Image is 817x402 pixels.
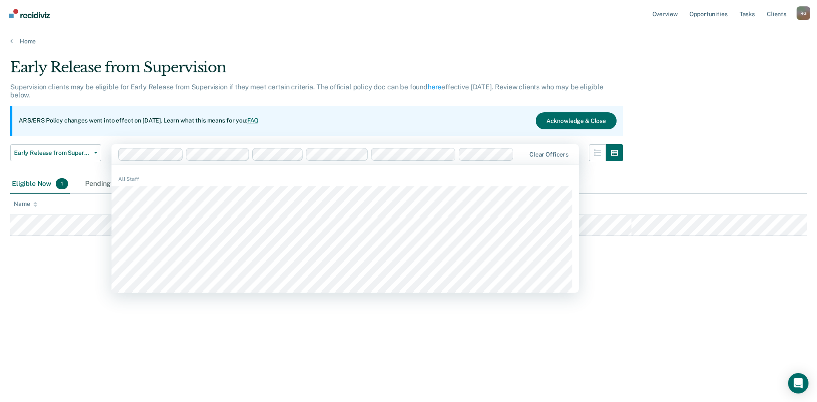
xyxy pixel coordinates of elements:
[14,200,37,208] div: Name
[14,149,91,157] span: Early Release from Supervision
[56,178,68,189] span: 1
[529,151,568,158] div: Clear officers
[797,6,810,20] button: Profile dropdown button
[111,175,579,183] div: All Staff
[247,117,259,124] a: FAQ
[10,83,603,99] p: Supervision clients may be eligible for Early Release from Supervision if they meet certain crite...
[10,144,101,161] button: Early Release from Supervision
[428,83,441,91] a: here
[19,117,259,125] p: ARS/ERS Policy changes went into effect on [DATE]. Learn what this means for you:
[83,175,130,194] div: Pending6
[536,112,617,129] button: Acknowledge & Close
[797,6,810,20] div: R G
[788,373,808,393] div: Open Intercom Messenger
[9,9,50,18] img: Recidiviz
[10,37,807,45] a: Home
[10,59,623,83] div: Early Release from Supervision
[10,175,70,194] div: Eligible Now1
